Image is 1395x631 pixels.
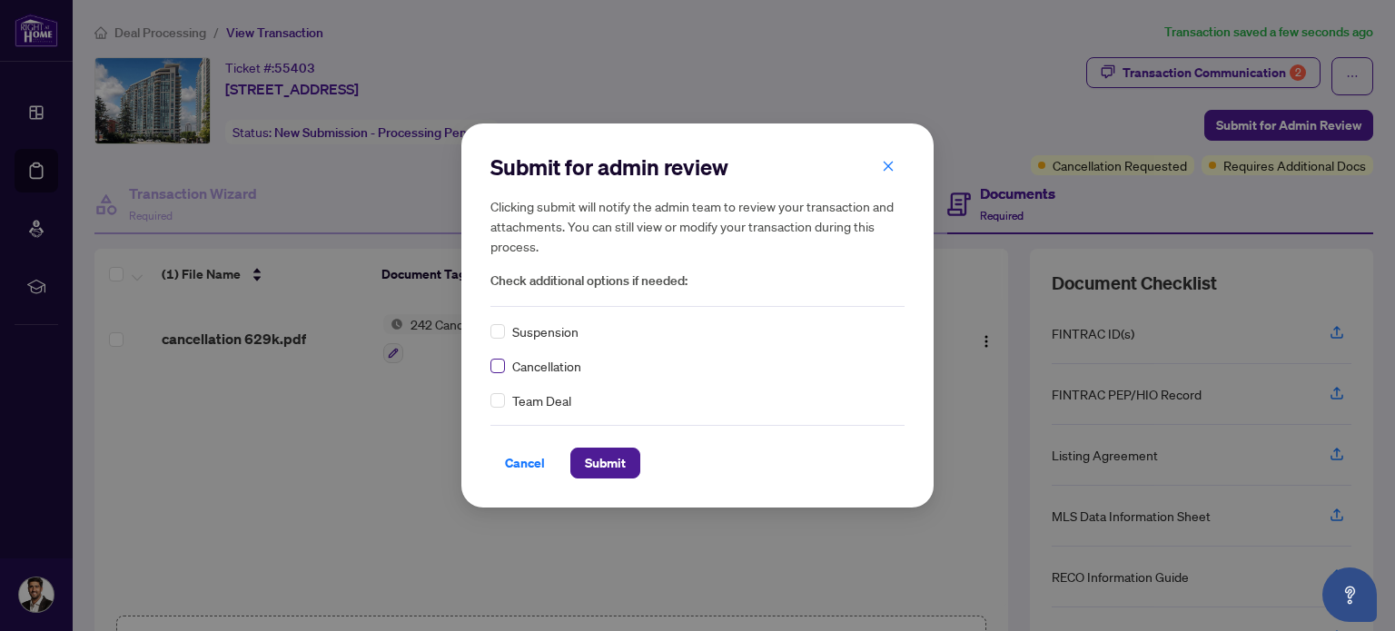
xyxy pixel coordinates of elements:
h5: Clicking submit will notify the admin team to review your transaction and attachments. You can st... [490,196,905,256]
button: Submit [570,448,640,478]
span: Cancel [505,449,545,478]
button: Cancel [490,448,559,478]
span: Suspension [512,321,579,341]
span: Team Deal [512,390,571,410]
h2: Submit for admin review [490,153,905,182]
button: Open asap [1322,567,1377,622]
span: Check additional options if needed: [490,271,905,291]
span: close [882,160,895,173]
span: Cancellation [512,356,581,376]
span: Submit [585,449,626,478]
